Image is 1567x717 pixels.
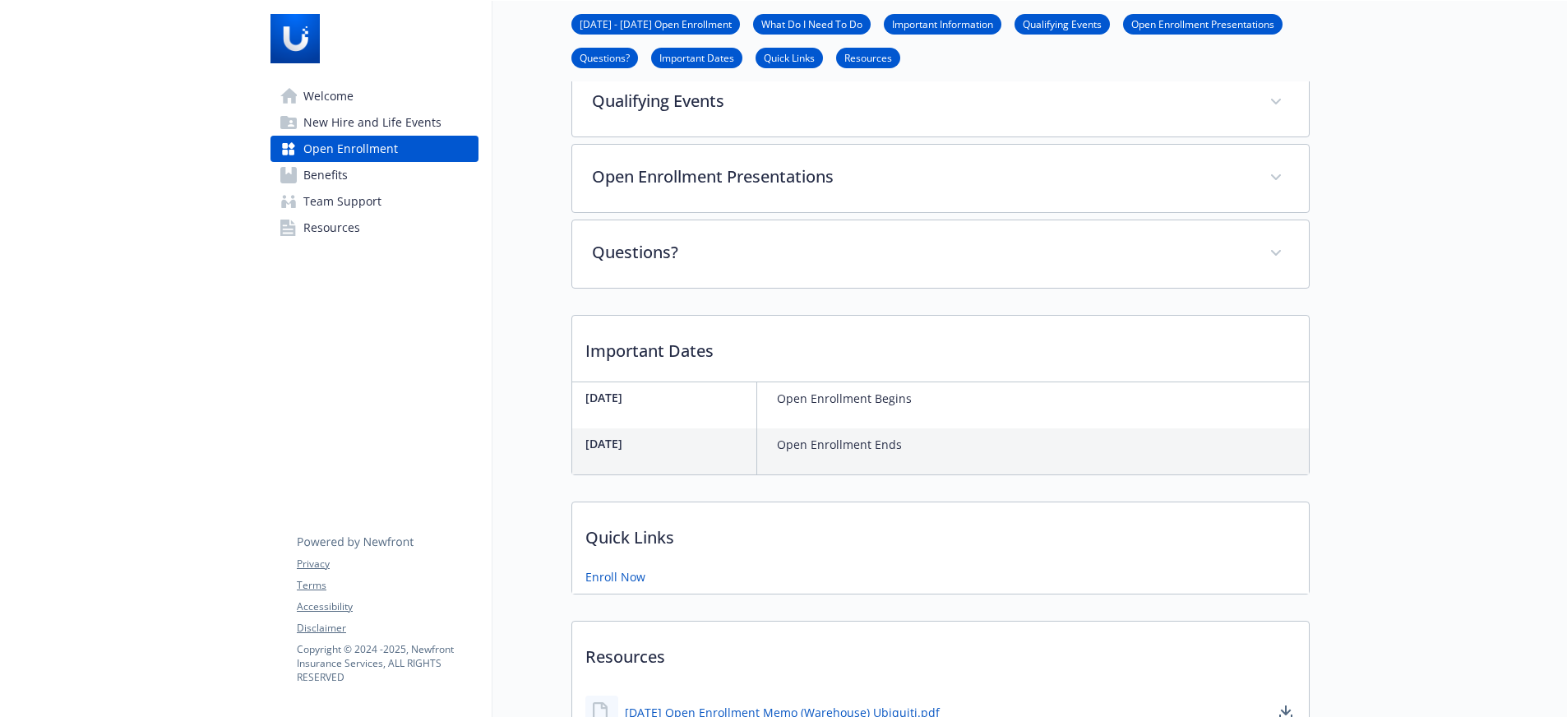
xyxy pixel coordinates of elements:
a: Benefits [270,162,478,188]
div: Questions? [572,220,1309,288]
a: Accessibility [297,599,478,614]
a: What Do I Need To Do [753,16,871,31]
a: Open Enrollment Presentations [1123,16,1283,31]
a: Questions? [571,49,638,65]
a: Resources [836,49,900,65]
p: Qualifying Events [592,89,1250,113]
p: Resources [572,622,1309,682]
p: Open Enrollment Begins [777,389,912,409]
a: Privacy [297,557,478,571]
span: Welcome [303,83,354,109]
p: Questions? [592,240,1250,265]
a: Open Enrollment [270,136,478,162]
div: Open Enrollment Presentations [572,145,1309,212]
a: Quick Links [756,49,823,65]
span: Resources [303,215,360,241]
a: Enroll Now [585,568,645,585]
a: Resources [270,215,478,241]
a: Qualifying Events [1015,16,1110,31]
a: Team Support [270,188,478,215]
p: Copyright © 2024 - 2025 , Newfront Insurance Services, ALL RIGHTS RESERVED [297,642,478,684]
a: Welcome [270,83,478,109]
span: New Hire and Life Events [303,109,441,136]
a: Terms [297,578,478,593]
p: Important Dates [572,316,1309,377]
p: [DATE] [585,435,750,452]
a: Disclaimer [297,621,478,636]
p: Open Enrollment Ends [777,435,902,455]
a: [DATE] - [DATE] Open Enrollment [571,16,740,31]
div: Qualifying Events [572,69,1309,136]
a: Important Information [884,16,1001,31]
a: Important Dates [651,49,742,65]
p: [DATE] [585,389,750,406]
span: Team Support [303,188,381,215]
a: New Hire and Life Events [270,109,478,136]
p: Open Enrollment Presentations [592,164,1250,189]
span: Open Enrollment [303,136,398,162]
span: Benefits [303,162,348,188]
p: Quick Links [572,502,1309,563]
